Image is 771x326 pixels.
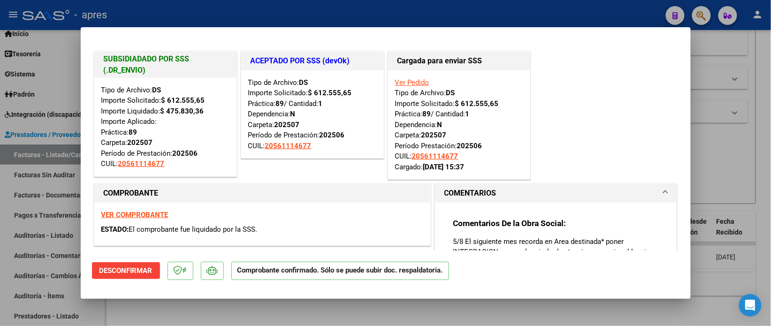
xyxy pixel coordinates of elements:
[435,203,677,300] div: COMENTARIOS
[739,294,762,317] div: Open Intercom Messenger
[251,55,374,67] h1: ACEPTADO POR SSS (devOk)
[423,163,465,171] strong: [DATE] 15:37
[231,262,449,280] p: Comprobante confirmado. Sólo se puede subir doc. respaldatoria.
[101,85,229,169] div: Tipo de Archivo: Importe Solicitado: Importe Liquidado: Importe Aplicado: Práctica: Carpeta: Perí...
[453,236,659,257] p: 5/8 El siguiente mes recorda en Area destinada* poner INTEGRACION, poner el periodo de atencion y...
[444,188,496,199] h1: COMENTARIOS
[275,121,300,129] strong: 202507
[308,89,352,97] strong: $ 612.555,65
[160,107,204,115] strong: $ 475.830,36
[290,110,296,118] strong: N
[457,142,482,150] strong: 202506
[437,121,443,129] strong: N
[446,89,455,97] strong: DS
[104,53,227,76] h1: SUBSIDIADADO POR SSS (.DR_ENVIO)
[101,225,129,234] span: ESTADO:
[395,78,429,87] a: Ver Pedido
[395,77,523,173] div: Tipo de Archivo: Importe Solicitado: Práctica: / Cantidad: Dependencia: Carpeta: Período Prestaci...
[412,152,458,160] span: 20561114677
[129,225,258,234] span: El comprobante fue liquidado por la SSS.
[299,78,308,87] strong: DS
[161,96,205,105] strong: $ 612.555,65
[129,128,137,136] strong: 89
[453,219,566,228] strong: Comentarios De la Obra Social:
[276,99,284,108] strong: 89
[128,138,153,147] strong: 202507
[248,77,376,152] div: Tipo de Archivo: Importe Solicitado: Práctica: / Cantidad: Dependencia: Carpeta: Período de Prest...
[173,149,198,158] strong: 202506
[455,99,499,108] strong: $ 612.555,65
[397,55,521,67] h1: Cargada para enviar SSS
[99,266,153,275] span: Desconfirmar
[435,184,677,203] mat-expansion-panel-header: COMENTARIOS
[101,211,168,219] a: VER COMPROBANTE
[265,142,312,150] span: 20561114677
[153,86,161,94] strong: DS
[104,189,159,197] strong: COMPROBANTE
[466,110,470,118] strong: 1
[319,99,323,108] strong: 1
[92,262,160,279] button: Desconfirmar
[118,159,165,168] span: 20561114677
[423,110,431,118] strong: 89
[320,131,345,139] strong: 202506
[421,131,447,139] strong: 202507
